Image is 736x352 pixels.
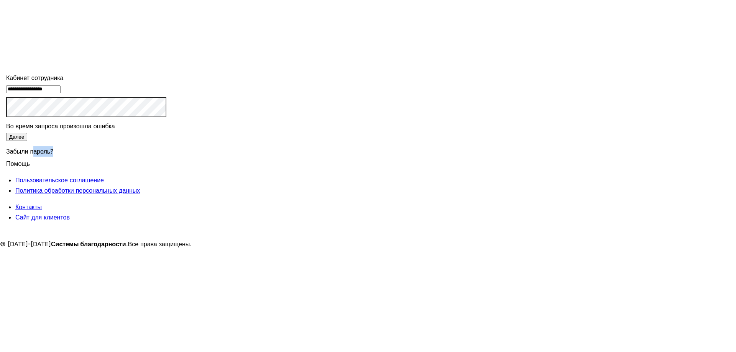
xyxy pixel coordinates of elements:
button: Далее [6,133,27,141]
a: Пользовательское соглашение [15,176,104,184]
a: Сайт для клиентов [15,213,70,221]
div: Кабинет сотрудника [6,73,166,83]
a: Контакты [15,203,42,211]
a: Политика обработки персональных данных [15,187,140,194]
span: Помощь [6,155,30,167]
strong: Системы благодарности [51,240,126,248]
div: Забыли пароль? [6,142,166,159]
span: Все права защищены. [128,240,192,248]
div: Во время запроса произошла ошибка [6,121,166,131]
